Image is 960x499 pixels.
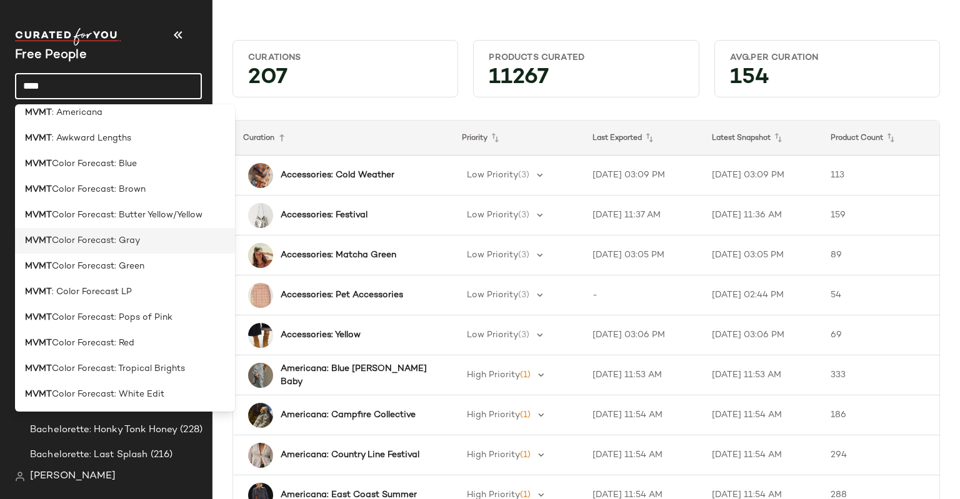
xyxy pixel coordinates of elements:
td: [DATE] 11:36 AM [702,195,821,235]
b: Accessories: Yellow [281,329,361,342]
td: [DATE] 11:54 AM [702,435,821,475]
div: 11267 [479,69,693,92]
th: Latest Snapshot [702,121,821,156]
td: [DATE] 02:44 PM [702,275,821,315]
td: - [582,275,701,315]
span: (1) [520,450,531,460]
span: Low Priority [467,290,518,300]
span: : Americana [52,106,102,119]
b: MVMT [25,234,52,247]
div: Curations [248,52,442,64]
span: (3) [518,330,529,340]
th: Priority [452,121,582,156]
b: MVMT [25,183,52,196]
span: Low Priority [467,250,518,260]
b: Americana: Blue [PERSON_NAME] Baby [281,362,429,388]
span: Color Forecast: Red [52,337,134,350]
td: [DATE] 11:53 AM [702,355,821,395]
span: High Priority [467,370,520,380]
b: MVMT [25,362,52,375]
span: (1) [520,410,531,420]
img: 102165537_007_b [248,203,273,228]
div: 207 [238,69,452,92]
b: MVMT [25,132,52,145]
div: 154 [720,69,934,92]
td: 113 [821,156,939,195]
span: (1) [520,370,531,380]
th: Last Exported [582,121,701,156]
span: : Color Forecast LP [52,285,132,299]
b: Accessories: Pet Accessories [281,289,403,302]
td: 333 [821,355,939,395]
span: Bachelorette: Last Splash [30,448,148,462]
b: Americana: Country Line Festival [281,448,419,462]
td: 89 [821,235,939,275]
span: High Priority [467,410,520,420]
td: 69 [821,315,939,355]
b: Accessories: Cold Weather [281,169,394,182]
b: MVMT [25,285,52,299]
b: Accessories: Matcha Green [281,249,396,262]
div: Products Curated [489,52,683,64]
b: MVMT [25,311,52,324]
b: MVMT [25,209,52,222]
td: 54 [821,275,939,315]
img: 103256988_072_a [248,323,273,348]
span: Color Forecast: Green [52,260,144,273]
b: Accessories: Festival [281,209,367,222]
span: Current Company Name [15,49,87,62]
span: (228) [177,423,202,437]
b: MVMT [25,388,52,401]
td: [DATE] 11:54 AM [582,435,701,475]
b: MVMT [25,260,52,273]
span: Low Priority [467,170,518,180]
div: Avg.per Curation [730,52,924,64]
b: MVMT [25,106,52,119]
span: (216) [148,448,173,462]
img: 99064768_031_a [248,243,273,268]
img: 101899219_011_b [248,163,273,188]
td: [DATE] 03:06 PM [582,315,701,355]
td: 159 [821,195,939,235]
span: (3) [518,250,529,260]
th: Curation [233,121,452,156]
td: [DATE] 03:06 PM [702,315,821,355]
img: 93911964_010_0 [248,443,273,468]
span: Color Forecast: White Edit [52,388,164,401]
span: Color Forecast: Butter Yellow/Yellow [52,209,202,222]
th: Product Count [821,121,939,156]
span: Color Forecast: Pops of Pink [52,311,172,324]
td: [DATE] 03:05 PM [582,235,701,275]
td: [DATE] 03:05 PM [702,235,821,275]
span: Color Forecast: Gray [52,234,140,247]
img: cfy_white_logo.C9jOOHJF.svg [15,28,121,46]
span: [PERSON_NAME] [30,469,116,484]
span: (3) [518,290,529,300]
b: MVMT [25,337,52,350]
img: 100714385_237_0 [248,403,273,428]
span: Low Priority [467,330,518,340]
span: Color Forecast: Tropical Brights [52,362,185,375]
span: (3) [518,210,529,220]
td: 186 [821,395,939,435]
img: 95815080_004_b [248,283,273,308]
td: [DATE] 11:53 AM [582,355,701,395]
span: Color Forecast: Blue [52,157,137,170]
img: svg%3e [15,472,25,482]
b: MVMT [25,157,52,170]
span: Low Priority [467,210,518,220]
td: [DATE] 03:09 PM [582,156,701,195]
span: Color Forecast: Brown [52,183,146,196]
td: [DATE] 11:37 AM [582,195,701,235]
td: [DATE] 11:54 AM [702,395,821,435]
span: (3) [518,170,529,180]
img: 101180578_092_f [248,363,273,388]
td: [DATE] 03:09 PM [702,156,821,195]
td: 294 [821,435,939,475]
span: : Awkward Lengths [52,132,131,145]
b: Americana: Campfire Collective [281,408,416,422]
span: Bachelorette: Honky Tonk Honey [30,423,177,437]
td: [DATE] 11:54 AM [582,395,701,435]
span: High Priority [467,450,520,460]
